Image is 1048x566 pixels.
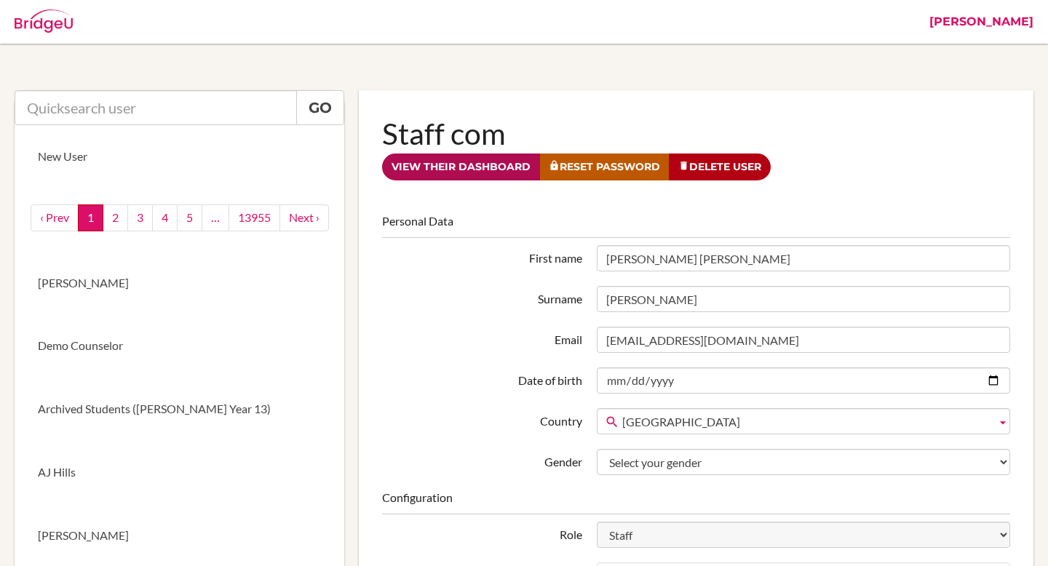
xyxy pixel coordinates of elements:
a: 3 [127,204,153,231]
a: … [202,204,229,231]
a: AJ Hills [15,441,344,504]
label: Email [375,327,589,348]
a: 4 [152,204,178,231]
input: Quicksearch user [15,90,297,125]
a: [PERSON_NAME] [15,252,344,315]
img: Bridge-U [15,9,73,33]
label: Country [375,408,589,430]
a: 2 [103,204,128,231]
a: 13955 [229,204,280,231]
a: 5 [177,204,202,231]
a: next [279,204,329,231]
a: 1 [78,204,103,231]
a: Reset Password [539,154,670,180]
label: Role [375,522,589,543]
a: New User [15,125,344,188]
h1: Staff com [382,113,1010,154]
a: Delete User [669,154,771,180]
legend: Configuration [382,490,1010,514]
a: View their dashboard [382,154,540,180]
label: First name [375,245,589,267]
label: Date of birth [375,367,589,389]
legend: Personal Data [382,213,1010,238]
a: Go [296,90,344,125]
a: Demo Counselor [15,314,344,378]
label: Gender [375,449,589,471]
label: Surname [375,286,589,308]
a: ‹ Prev [31,204,79,231]
span: [GEOGRAPHIC_DATA] [622,409,991,435]
a: Archived Students ([PERSON_NAME] Year 13) [15,378,344,441]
